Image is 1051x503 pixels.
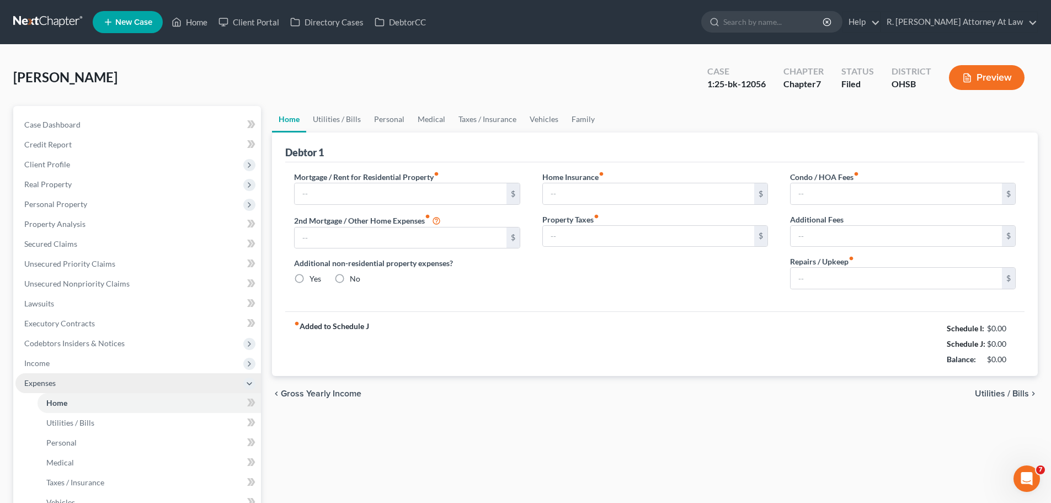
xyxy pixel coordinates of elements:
[115,18,152,27] span: New Case
[24,299,54,308] span: Lawsuits
[816,78,821,89] span: 7
[975,389,1029,398] span: Utilities / Bills
[975,389,1038,398] button: Utilities / Bills chevron_right
[949,65,1025,90] button: Preview
[24,279,130,288] span: Unsecured Nonpriority Claims
[24,259,115,268] span: Unsecured Priority Claims
[272,389,281,398] i: chevron_left
[853,171,859,177] i: fiber_manual_record
[13,69,118,85] span: [PERSON_NAME]
[841,78,874,91] div: Filed
[754,183,767,204] div: $
[38,453,261,473] a: Medical
[1002,226,1015,247] div: $
[294,171,439,183] label: Mortgage / Rent for Residential Property
[411,106,452,133] a: Medical
[15,115,261,135] a: Case Dashboard
[24,140,72,149] span: Credit Report
[310,273,321,284] label: Yes
[506,227,520,248] div: $
[15,314,261,333] a: Executory Contracts
[295,183,506,204] input: --
[24,179,72,189] span: Real Property
[892,65,931,78] div: District
[987,338,1016,350] div: $0.00
[213,12,285,32] a: Client Portal
[543,183,754,204] input: --
[24,338,125,348] span: Codebtors Insiders & Notices
[294,321,369,367] strong: Added to Schedule J
[38,473,261,493] a: Taxes / Insurance
[24,319,95,328] span: Executory Contracts
[24,199,87,209] span: Personal Property
[543,226,754,247] input: --
[285,12,369,32] a: Directory Cases
[306,106,367,133] a: Utilities / Bills
[892,78,931,91] div: OHSB
[46,418,94,427] span: Utilities / Bills
[15,294,261,314] a: Lawsuits
[46,398,67,407] span: Home
[285,146,324,159] div: Debtor 1
[707,78,766,91] div: 1:25-bk-12056
[790,214,844,225] label: Additional Fees
[723,12,824,32] input: Search by name...
[849,256,854,261] i: fiber_manual_record
[46,438,77,447] span: Personal
[38,413,261,433] a: Utilities / Bills
[783,78,824,91] div: Chapter
[947,354,976,364] strong: Balance:
[1002,268,1015,289] div: $
[523,106,565,133] a: Vehicles
[594,214,599,219] i: fiber_manual_record
[15,274,261,294] a: Unsecured Nonpriority Claims
[294,321,300,326] i: fiber_manual_record
[15,254,261,274] a: Unsecured Priority Claims
[1002,183,1015,204] div: $
[294,257,520,269] label: Additional non-residential property expenses?
[15,135,261,155] a: Credit Report
[790,171,859,183] label: Condo / HOA Fees
[46,478,104,487] span: Taxes / Insurance
[24,239,77,248] span: Secured Claims
[1036,465,1045,474] span: 7
[166,12,213,32] a: Home
[707,65,766,78] div: Case
[24,120,81,129] span: Case Dashboard
[791,226,1002,247] input: --
[281,389,361,398] span: Gross Yearly Income
[1029,389,1038,398] i: chevron_right
[599,171,604,177] i: fiber_manual_record
[24,358,50,368] span: Income
[754,226,767,247] div: $
[790,256,854,267] label: Repairs / Upkeep
[1013,465,1040,492] iframe: Intercom live chat
[272,389,361,398] button: chevron_left Gross Yearly Income
[987,354,1016,365] div: $0.00
[987,323,1016,334] div: $0.00
[294,214,441,227] label: 2nd Mortgage / Other Home Expenses
[369,12,431,32] a: DebtorCC
[947,324,984,333] strong: Schedule I:
[452,106,523,133] a: Taxes / Insurance
[367,106,411,133] a: Personal
[843,12,880,32] a: Help
[15,234,261,254] a: Secured Claims
[295,227,506,248] input: --
[783,65,824,78] div: Chapter
[38,433,261,453] a: Personal
[947,339,985,348] strong: Schedule J:
[542,171,604,183] label: Home Insurance
[791,268,1002,289] input: --
[24,378,56,388] span: Expenses
[425,214,430,219] i: fiber_manual_record
[350,273,360,284] label: No
[24,160,70,169] span: Client Profile
[15,214,261,234] a: Property Analysis
[841,65,874,78] div: Status
[434,171,439,177] i: fiber_manual_record
[46,458,74,467] span: Medical
[542,214,599,225] label: Property Taxes
[565,106,601,133] a: Family
[881,12,1037,32] a: R. [PERSON_NAME] Attorney At Law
